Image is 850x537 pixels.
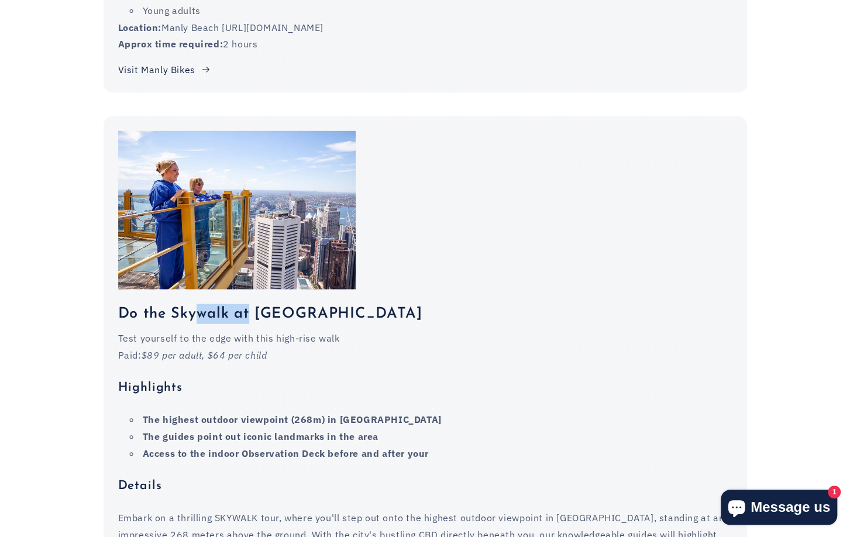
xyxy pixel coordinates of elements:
strong: Approx time required: [118,37,223,49]
h3: Do the Skywalk at [GEOGRAPHIC_DATA] [118,304,732,323]
strong: Location: [118,21,161,33]
li: Young adults [130,2,732,19]
inbox-online-store-chat: Shopify online store chat [717,490,841,528]
p: Manly Beach [URL][DOMAIN_NAME] [118,19,732,36]
a: Visit Manly Bikes [118,61,212,78]
em: $89 per adult, $64 per child [142,349,267,360]
h4: Highlights [118,380,732,395]
h4: Details [118,478,732,493]
p: Paid: [118,346,732,363]
p: 2 hours [118,35,732,52]
strong: The guides point out iconic landmarks in the area [143,430,378,442]
strong: Access to the indoor Observation Deck before and after your [143,447,429,459]
p: Test yourself to the edge with this high-rise walk [118,329,732,346]
strong: The highest outdoor viewpoint (268m) in [GEOGRAPHIC_DATA] [143,413,442,425]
